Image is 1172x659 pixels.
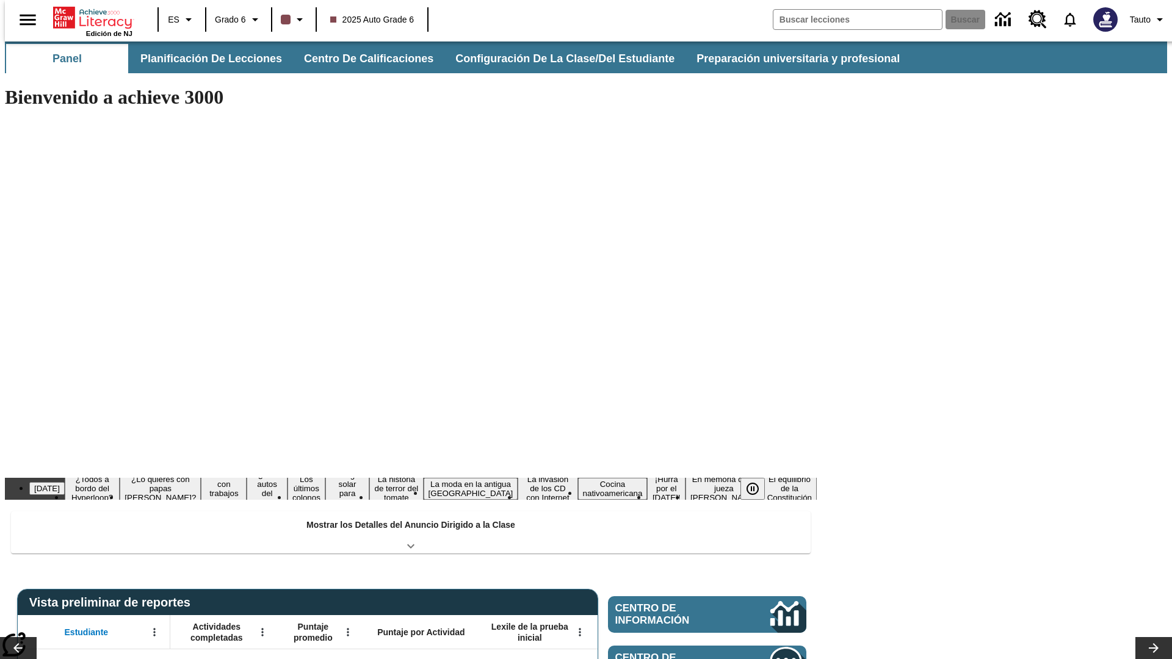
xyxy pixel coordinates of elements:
div: Pausar [740,478,777,500]
button: Diapositiva 12 ¡Hurra por el Día de la Constitución! [647,473,685,504]
button: Diapositiva 1 Día del Trabajo [29,482,65,495]
button: Diapositiva 7 Energía solar para todos [325,469,369,509]
button: Abrir menú [253,623,272,641]
p: Mostrar los Detalles del Anuncio Dirigido a la Clase [306,519,515,531]
span: Estudiante [65,627,109,638]
span: Lexile de la prueba inicial [485,621,574,643]
button: Perfil/Configuración [1125,9,1172,31]
a: Centro de información [608,596,806,633]
button: Diapositiva 13 En memoria de la jueza O'Connor [685,473,762,504]
button: Diapositiva 14 El equilibrio de la Constitución [762,473,817,504]
a: Portada [53,5,132,30]
span: 2025 Auto Grade 6 [330,13,414,26]
button: Diapositiva 8 La historia de terror del tomate [369,473,423,504]
button: Diapositiva 10 La invasión de los CD con Internet [518,473,577,504]
button: Panel [6,44,128,73]
div: Portada [53,4,132,37]
button: Grado: Grado 6, Elige un grado [210,9,267,31]
button: Abrir menú [145,623,164,641]
button: Planificación de lecciones [131,44,292,73]
img: Avatar [1093,7,1118,32]
span: Grado 6 [215,13,246,26]
a: Notificaciones [1054,4,1086,35]
button: Diapositiva 6 Los últimos colonos [288,473,325,504]
button: Abrir menú [339,623,357,641]
button: Preparación universitaria y profesional [687,44,910,73]
button: Abrir el menú lateral [10,2,46,38]
button: Escoja un nuevo avatar [1086,4,1125,35]
button: Diapositiva 3 ¿Lo quieres con papas fritas? [120,473,201,504]
button: Diapositiva 4 Niños con trabajos sucios [201,469,247,509]
span: Puntaje promedio [284,621,342,643]
button: Diapositiva 11 Cocina nativoamericana [578,478,648,500]
input: Buscar campo [773,10,942,29]
button: Diapositiva 2 ¿Todos a bordo del Hyperloop? [65,473,120,504]
button: Carrusel de lecciones, seguir [1135,637,1172,659]
button: El color de la clase es café oscuro. Cambiar el color de la clase. [276,9,312,31]
button: Diapositiva 5 ¿Los autos del futuro? [247,469,287,509]
span: Edición de NJ [86,30,132,37]
span: Centro de información [615,602,729,627]
div: Subbarra de navegación [5,41,1167,73]
span: Actividades completadas [176,621,257,643]
button: Configuración de la clase/del estudiante [446,44,684,73]
button: Abrir menú [571,623,589,641]
button: Diapositiva 9 La moda en la antigua Roma [424,478,518,500]
a: Centro de información [988,3,1021,37]
div: Mostrar los Detalles del Anuncio Dirigido a la Clase [11,511,811,553]
button: Centro de calificaciones [294,44,443,73]
span: Puntaje por Actividad [377,627,465,638]
h1: Bienvenido a achieve 3000 [5,86,817,109]
span: Tauto [1130,13,1151,26]
span: ES [168,13,179,26]
button: Lenguaje: ES, Selecciona un idioma [162,9,201,31]
span: Vista preliminar de reportes [29,596,197,610]
div: Subbarra de navegación [5,44,911,73]
a: Centro de recursos, Se abrirá en una pestaña nueva. [1021,3,1054,36]
button: Pausar [740,478,765,500]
